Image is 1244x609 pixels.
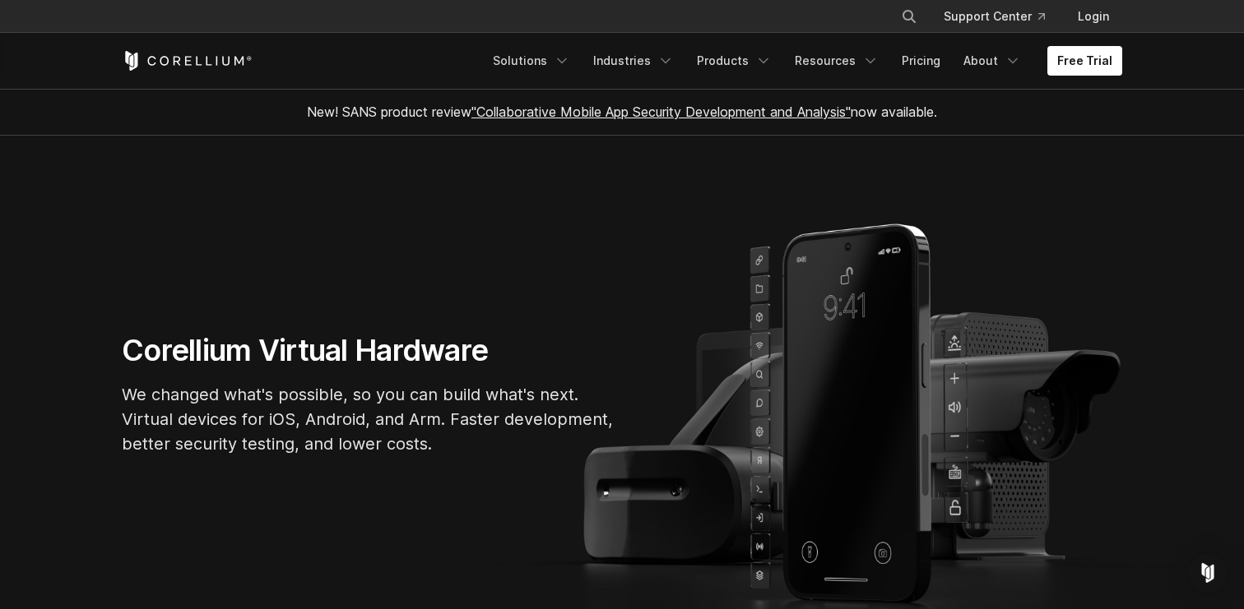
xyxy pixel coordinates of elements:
[122,332,615,369] h1: Corellium Virtual Hardware
[122,382,615,456] p: We changed what's possible, so you can build what's next. Virtual devices for iOS, Android, and A...
[687,46,782,76] a: Products
[931,2,1058,31] a: Support Center
[881,2,1122,31] div: Navigation Menu
[892,46,950,76] a: Pricing
[471,104,851,120] a: "Collaborative Mobile App Security Development and Analysis"
[1047,46,1122,76] a: Free Trial
[307,104,937,120] span: New! SANS product review now available.
[785,46,889,76] a: Resources
[483,46,580,76] a: Solutions
[483,46,1122,76] div: Navigation Menu
[583,46,684,76] a: Industries
[1065,2,1122,31] a: Login
[1188,553,1228,593] div: Open Intercom Messenger
[954,46,1031,76] a: About
[122,51,253,71] a: Corellium Home
[894,2,924,31] button: Search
